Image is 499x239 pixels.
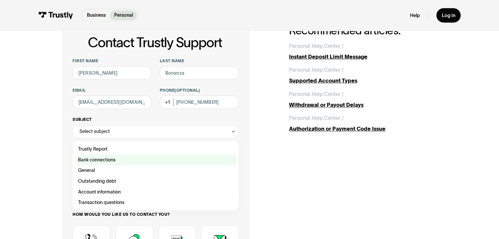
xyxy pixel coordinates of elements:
div: Log in [442,12,455,19]
span: (Optional) [175,88,200,92]
h1: Contact Trustly Support [71,35,239,50]
span: Outstanding debt [78,177,116,185]
div: Withdrawal or Payout Delays [289,101,437,109]
a: Log in [436,8,461,22]
span: Transaction questions [78,198,124,207]
div: Personal Help Center / [289,90,344,98]
input: (555) 555-5555 [160,96,239,109]
a: Business [83,10,110,20]
label: Last name [160,58,239,64]
div: Select subject [73,125,239,138]
p: Personal [114,12,133,19]
a: Personal Help Center /Withdrawal or Payout Delays [289,90,437,109]
div: Personal Help Center / [289,42,344,50]
div: Personal Help Center / [289,114,344,122]
span: Account information [78,188,121,196]
div: Personal Help Center / [289,66,344,74]
div: Instant Deposit Limit Message [289,53,437,61]
label: Phone [160,88,239,93]
label: How would you like us to contact you? [73,212,239,217]
div: Select subject [79,127,110,136]
a: Personal Help Center /Supported Account Types [289,66,437,84]
a: Personal Help Center /Authorization or Payment Code Issue [289,114,437,133]
a: Personal [110,10,137,20]
label: First name [73,58,152,64]
input: alex@mail.com [73,96,152,109]
input: Howard [160,66,239,80]
a: Personal Help Center /Instant Deposit Limit Message [289,42,437,61]
a: Help [410,12,420,19]
h2: Recommended articles: [289,25,437,37]
div: Authorization or Payment Code Issue [289,125,437,133]
p: Business [87,12,106,19]
label: Email [73,88,152,93]
input: Alex [73,66,152,80]
nav: Select subject [73,138,239,211]
div: Supported Account Types [289,77,437,85]
span: Trustly Report [78,145,108,153]
span: General [78,166,95,175]
label: Subject [73,117,239,122]
img: Trustly Logo [38,12,73,19]
span: Bank connections [78,156,115,164]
